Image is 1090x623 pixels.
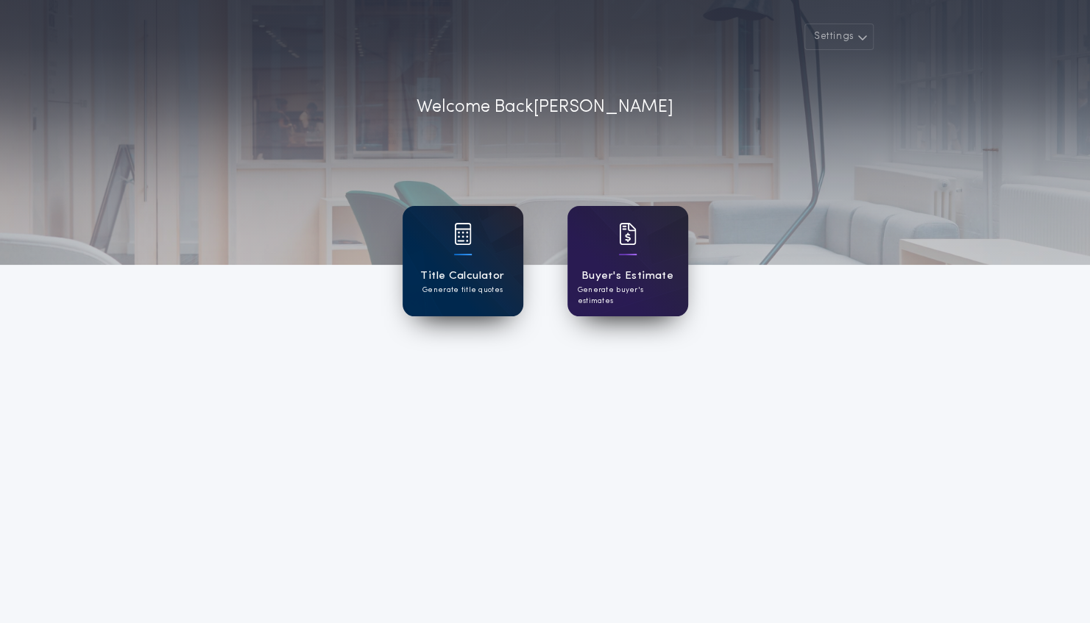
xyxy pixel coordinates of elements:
[578,285,678,307] p: Generate buyer's estimates
[619,223,637,245] img: card icon
[420,268,504,285] h1: Title Calculator
[403,206,523,316] a: card iconTitle CalculatorGenerate title quotes
[422,285,503,296] p: Generate title quotes
[567,206,688,316] a: card iconBuyer's EstimateGenerate buyer's estimates
[804,24,874,50] button: Settings
[417,94,673,121] p: Welcome Back [PERSON_NAME]
[581,268,673,285] h1: Buyer's Estimate
[454,223,472,245] img: card icon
